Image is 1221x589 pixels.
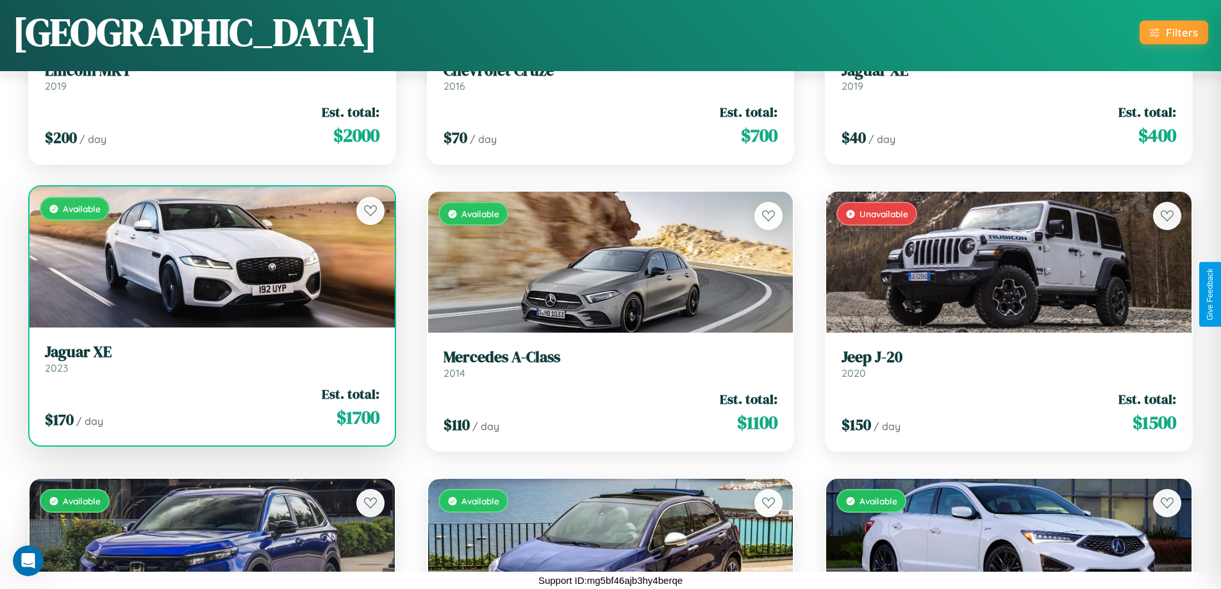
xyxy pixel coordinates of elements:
span: / day [79,133,106,145]
span: / day [868,133,895,145]
span: $ 700 [741,122,777,148]
span: 2016 [444,79,465,92]
div: Filters [1166,26,1198,39]
span: 2019 [842,79,863,92]
span: Est. total: [322,385,379,403]
span: Available [461,208,499,219]
span: $ 170 [45,409,74,430]
span: Est. total: [720,390,777,408]
span: Available [63,203,101,214]
span: $ 200 [45,127,77,148]
h3: Jaguar XE [842,62,1176,80]
p: Support ID: mg5bf46ajb3hy4berqe [538,572,683,589]
span: 2020 [842,367,866,379]
iframe: Intercom live chat [13,545,44,576]
h3: Mercedes A-Class [444,348,778,367]
span: $ 1100 [737,410,777,435]
a: Jaguar XE2019 [842,62,1176,93]
a: Lincoln MKT2019 [45,62,379,93]
span: $ 2000 [333,122,379,148]
h3: Jaguar XE [45,343,379,361]
span: $ 40 [842,127,866,148]
div: Give Feedback [1206,269,1215,320]
button: Filters [1140,21,1208,44]
span: / day [874,420,901,433]
span: Est. total: [322,103,379,121]
span: $ 1700 [336,404,379,430]
span: $ 110 [444,414,470,435]
span: $ 70 [444,127,467,148]
span: Est. total: [1118,390,1176,408]
span: $ 400 [1138,122,1176,148]
h3: Chevrolet Cruze [444,62,778,80]
span: Est. total: [1118,103,1176,121]
span: / day [470,133,497,145]
span: Available [860,495,897,506]
span: / day [76,415,103,427]
span: $ 150 [842,414,871,435]
a: Jeep J-202020 [842,348,1176,379]
span: Available [461,495,499,506]
a: Mercedes A-Class2014 [444,348,778,379]
span: 2023 [45,361,68,374]
span: Available [63,495,101,506]
a: Chevrolet Cruze2016 [444,62,778,93]
span: Unavailable [860,208,908,219]
h3: Jeep J-20 [842,348,1176,367]
a: Jaguar XE2023 [45,343,379,374]
span: Est. total: [720,103,777,121]
span: 2014 [444,367,465,379]
h3: Lincoln MKT [45,62,379,80]
span: $ 1500 [1133,410,1176,435]
h1: [GEOGRAPHIC_DATA] [13,6,377,58]
span: / day [472,420,499,433]
span: 2019 [45,79,67,92]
